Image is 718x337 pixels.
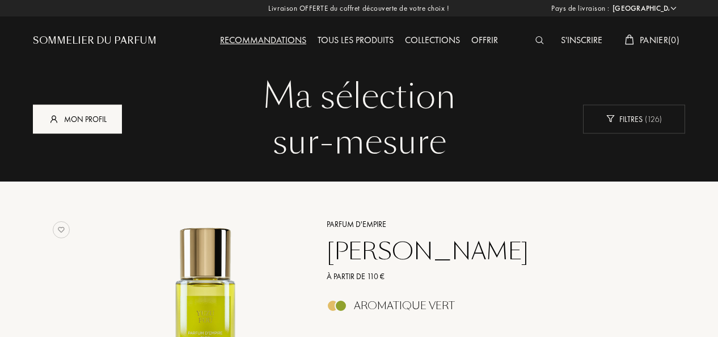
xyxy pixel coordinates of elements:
[318,271,649,283] a: À partir de 110 €
[354,300,455,312] div: Aromatique Vert
[399,33,466,48] div: Collections
[643,113,662,124] span: ( 126 )
[41,119,677,165] div: sur-mesure
[555,34,608,46] a: S'inscrire
[535,36,544,44] img: search_icn_white.svg
[214,33,312,48] div: Recommandations
[48,113,60,124] img: profil_icn.svg
[318,303,649,315] a: Aromatique Vert
[606,115,615,123] img: new_filter_w.svg
[466,34,504,46] a: Offrir
[318,218,649,230] a: Parfum d'Empire
[625,35,634,45] img: cart_white.svg
[33,104,122,133] div: Mon profil
[399,34,466,46] a: Collections
[583,104,685,133] div: Filtres
[640,34,679,46] span: Panier ( 0 )
[318,238,649,265] a: [PERSON_NAME]
[41,74,677,119] div: Ma sélection
[551,3,610,14] span: Pays de livraison :
[555,33,608,48] div: S'inscrire
[466,33,504,48] div: Offrir
[53,221,70,238] img: no_like_p.png
[312,33,399,48] div: Tous les produits
[33,34,157,48] a: Sommelier du Parfum
[214,34,312,46] a: Recommandations
[312,34,399,46] a: Tous les produits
